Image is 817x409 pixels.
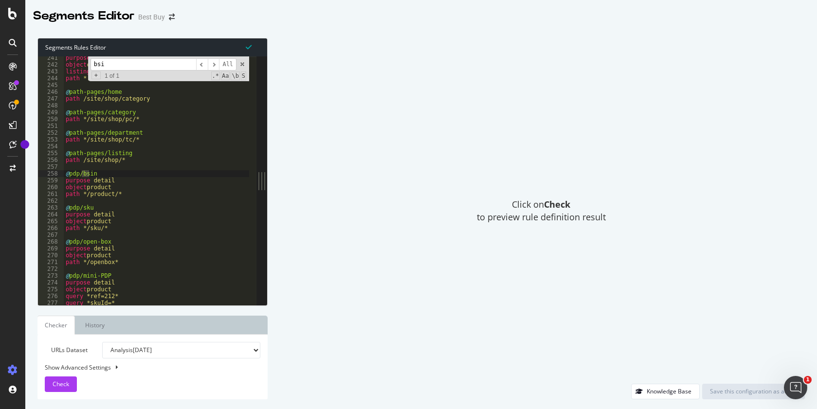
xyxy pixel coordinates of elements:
[38,68,64,75] div: 243
[38,38,267,56] div: Segments Rules Editor
[631,384,700,399] button: Knowledge Base
[221,71,230,80] span: CaseSensitive Search
[138,12,165,22] div: Best Buy
[38,252,64,259] div: 270
[544,198,570,210] strong: Check
[38,218,64,225] div: 265
[38,211,64,218] div: 264
[477,198,606,223] span: Click on to preview rule definition result
[246,42,252,52] span: Syntax is valid
[38,300,64,306] div: 277
[38,54,64,61] div: 241
[38,231,64,238] div: 267
[38,279,64,286] div: 274
[702,384,805,399] button: Save this configuration as active
[38,170,64,177] div: 258
[38,245,64,252] div: 269
[38,197,64,204] div: 262
[45,376,77,392] button: Check
[38,238,64,245] div: 268
[241,71,246,80] span: Search In Selection
[37,316,75,335] a: Checker
[208,58,219,71] span: ​
[38,272,64,279] div: 273
[37,363,253,372] div: Show Advanced Settings
[38,259,64,266] div: 271
[91,58,196,71] input: Search for
[231,71,239,80] span: Whole Word Search
[38,143,64,150] div: 254
[38,82,64,89] div: 245
[196,58,208,71] span: ​
[631,387,700,395] a: Knowledge Base
[38,116,64,123] div: 250
[38,89,64,95] div: 246
[38,157,64,163] div: 256
[91,71,101,79] span: Toggle Replace mode
[804,376,812,384] span: 1
[20,140,29,149] div: Tooltip anchor
[38,75,64,82] div: 244
[38,225,64,231] div: 266
[37,342,95,358] label: URLs Dataset
[101,72,123,79] span: 1 of 1
[710,387,797,395] div: Save this configuration as active
[38,109,64,116] div: 249
[77,316,112,335] a: History
[38,95,64,102] div: 247
[169,14,175,20] div: arrow-right-arrow-left
[33,8,134,24] div: Segments Editor
[647,387,691,395] div: Knowledge Base
[38,184,64,191] div: 260
[38,163,64,170] div: 257
[38,61,64,68] div: 242
[784,376,807,399] iframe: Intercom live chat
[38,286,64,293] div: 275
[38,102,64,109] div: 248
[38,204,64,211] div: 263
[38,191,64,197] div: 261
[211,71,220,80] span: RegExp Search
[38,136,64,143] div: 253
[219,58,236,71] span: Alt-Enter
[38,177,64,184] div: 259
[53,380,69,388] span: Check
[38,150,64,157] div: 255
[38,266,64,272] div: 272
[38,129,64,136] div: 252
[38,293,64,300] div: 276
[38,123,64,129] div: 251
